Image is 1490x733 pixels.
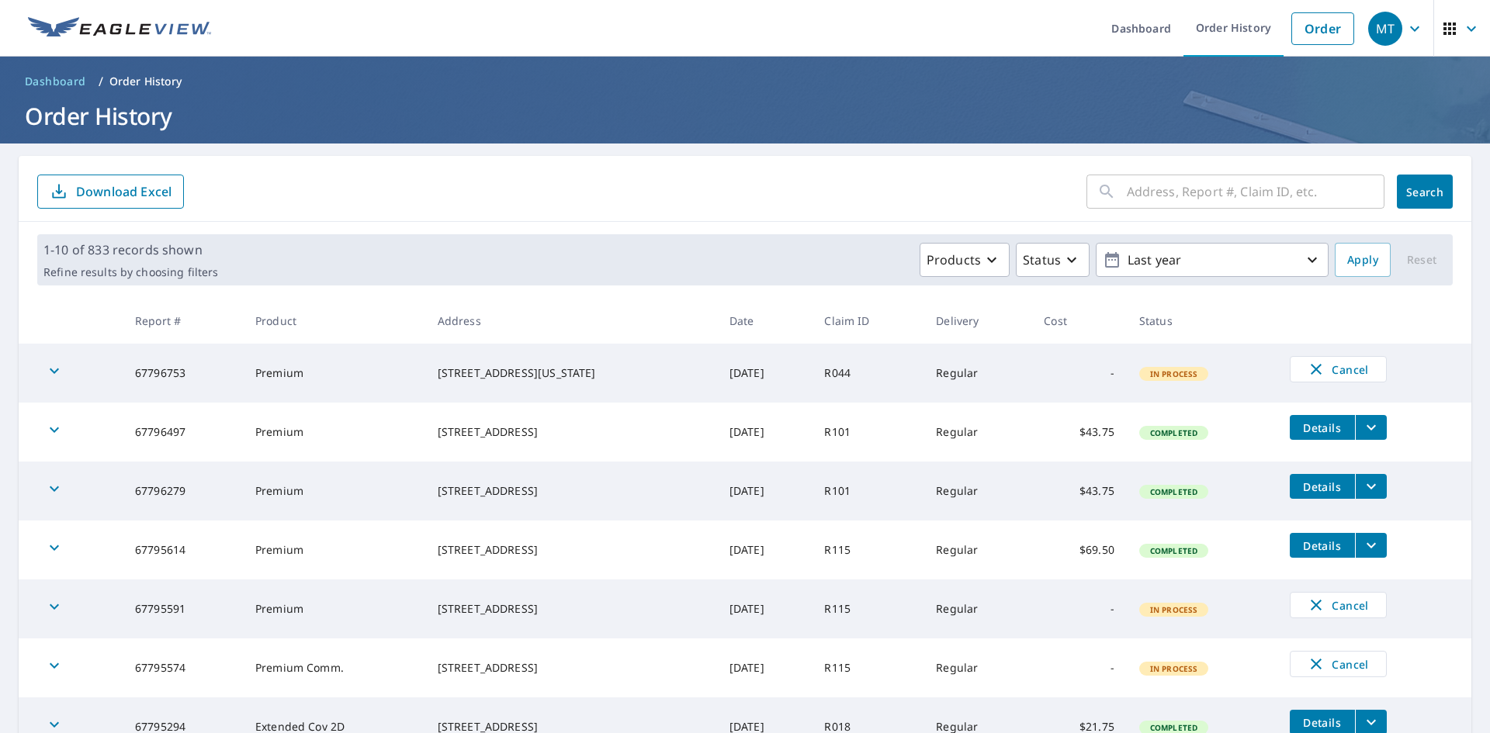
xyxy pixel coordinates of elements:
span: Cancel [1306,596,1370,614]
button: filesDropdownBtn-67795614 [1355,533,1387,558]
td: 67796753 [123,344,243,403]
td: Premium [243,403,425,462]
th: Date [717,298,813,344]
td: Regular [923,462,1031,520]
td: Regular [923,520,1031,579]
span: Completed [1141,722,1207,733]
td: 67796279 [123,462,243,520]
span: Dashboard [25,74,86,89]
p: Download Excel [76,183,172,200]
nav: breadcrumb [19,69,1471,94]
span: Apply [1347,251,1378,270]
button: Cancel [1290,592,1387,618]
td: R044 [812,344,923,403]
span: Completed [1141,545,1207,556]
span: Search [1409,185,1440,199]
span: Details [1299,538,1346,553]
a: Order [1291,12,1354,45]
div: [STREET_ADDRESS][US_STATE] [438,365,705,381]
button: Status [1016,243,1090,277]
td: 67795614 [123,520,243,579]
button: filesDropdownBtn-67796279 [1355,474,1387,499]
span: Completed [1141,486,1207,497]
td: [DATE] [717,462,813,520]
th: Report # [123,298,243,344]
td: R101 [812,403,923,462]
span: Cancel [1306,655,1370,673]
td: R115 [812,520,923,579]
th: Claim ID [812,298,923,344]
span: Details [1299,420,1346,435]
input: Address, Report #, Claim ID, etc. [1127,170,1384,213]
div: [STREET_ADDRESS] [438,424,705,440]
td: Regular [923,579,1031,638]
button: filesDropdownBtn-67796497 [1355,415,1387,440]
td: [DATE] [717,638,813,697]
td: [DATE] [717,403,813,462]
button: detailsBtn-67796497 [1290,415,1355,440]
span: In Process [1141,663,1208,674]
p: Refine results by choosing filters [43,265,218,279]
h1: Order History [19,100,1471,132]
span: Details [1299,479,1346,494]
td: Premium [243,344,425,403]
button: Apply [1335,243,1391,277]
td: R115 [812,579,923,638]
button: detailsBtn-67796279 [1290,474,1355,499]
p: Status [1023,251,1061,269]
span: Cancel [1306,360,1370,379]
div: [STREET_ADDRESS] [438,601,705,617]
span: In Process [1141,368,1208,379]
td: R101 [812,462,923,520]
th: Product [243,298,425,344]
td: $43.75 [1031,462,1127,520]
td: Regular [923,344,1031,403]
p: Products [927,251,981,269]
td: 67795591 [123,579,243,638]
td: Premium Comm. [243,638,425,697]
td: 67795574 [123,638,243,697]
td: Premium [243,520,425,579]
td: [DATE] [717,579,813,638]
td: $43.75 [1031,403,1127,462]
button: Download Excel [37,175,184,209]
div: MT [1368,12,1402,46]
a: Dashboard [19,69,92,94]
td: R115 [812,638,923,697]
div: [STREET_ADDRESS] [438,483,705,499]
p: Last year [1121,247,1303,274]
td: Regular [923,638,1031,697]
p: 1-10 of 833 records shown [43,240,218,259]
td: Premium [243,462,425,520]
div: [STREET_ADDRESS] [438,542,705,558]
td: $69.50 [1031,520,1127,579]
td: Premium [243,579,425,638]
th: Address [425,298,717,344]
button: Products [920,243,1010,277]
div: [STREET_ADDRESS] [438,660,705,676]
span: Completed [1141,427,1207,438]
td: - [1031,579,1127,638]
td: 67796497 [123,403,243,462]
button: Cancel [1290,651,1387,677]
td: Regular [923,403,1031,462]
td: [DATE] [717,520,813,579]
td: - [1031,344,1127,403]
p: Order History [109,74,182,89]
th: Cost [1031,298,1127,344]
th: Delivery [923,298,1031,344]
button: detailsBtn-67795614 [1290,533,1355,558]
button: Search [1397,175,1453,209]
li: / [99,72,103,91]
td: - [1031,638,1127,697]
button: Last year [1096,243,1329,277]
span: In Process [1141,604,1208,615]
th: Status [1127,298,1277,344]
button: Cancel [1290,356,1387,382]
span: Details [1299,715,1346,730]
td: [DATE] [717,344,813,403]
img: EV Logo [28,17,211,40]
